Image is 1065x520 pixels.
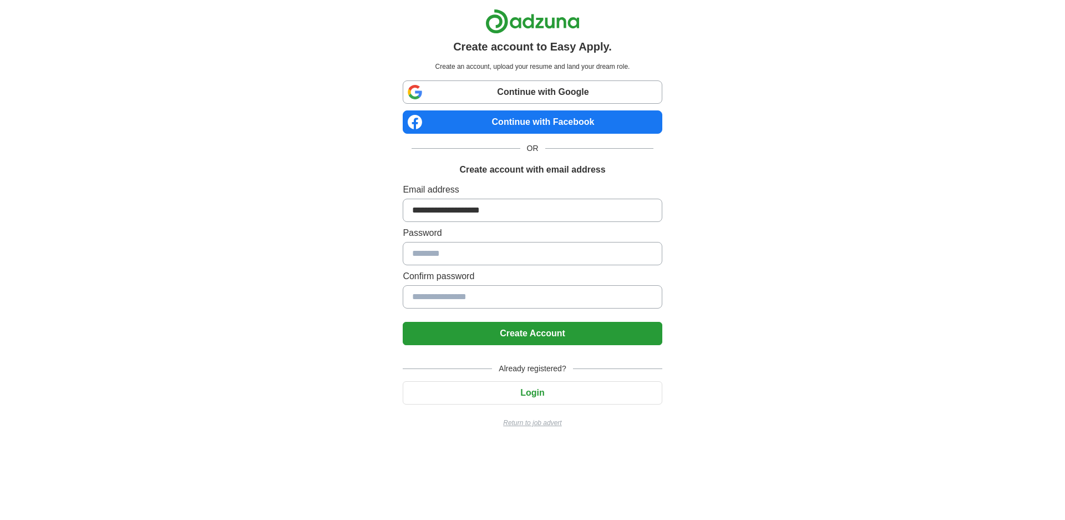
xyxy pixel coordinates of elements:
[403,226,662,240] label: Password
[403,322,662,345] button: Create Account
[403,183,662,196] label: Email address
[403,388,662,397] a: Login
[403,270,662,283] label: Confirm password
[520,143,545,154] span: OR
[403,418,662,428] a: Return to job advert
[403,80,662,104] a: Continue with Google
[405,62,660,72] p: Create an account, upload your resume and land your dream role.
[453,38,612,55] h1: Create account to Easy Apply.
[403,110,662,134] a: Continue with Facebook
[459,163,605,176] h1: Create account with email address
[403,381,662,405] button: Login
[492,363,572,375] span: Already registered?
[485,9,580,34] img: Adzuna logo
